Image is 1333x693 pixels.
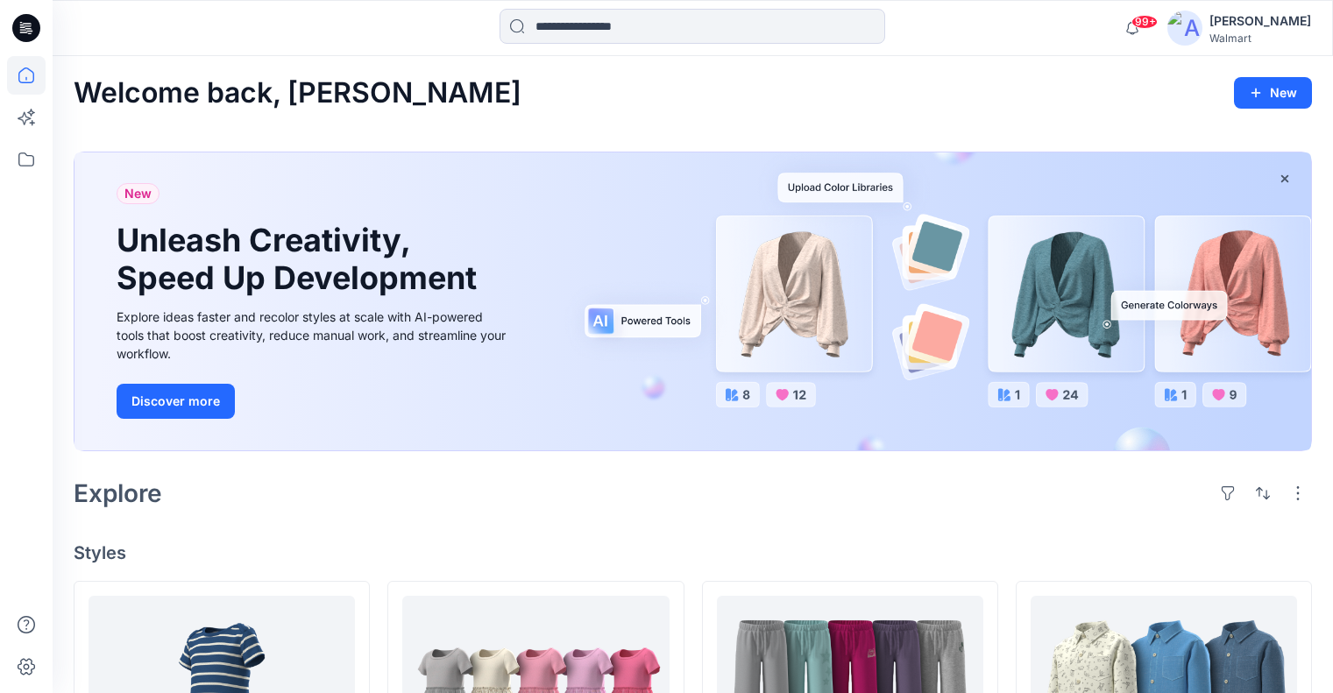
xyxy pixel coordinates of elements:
button: Discover more [117,384,235,419]
h4: Styles [74,542,1312,563]
h2: Welcome back, [PERSON_NAME] [74,77,521,110]
div: Walmart [1209,32,1311,45]
button: New [1234,77,1312,109]
div: Explore ideas faster and recolor styles at scale with AI-powered tools that boost creativity, red... [117,308,511,363]
span: 99+ [1131,15,1158,29]
a: Discover more [117,384,511,419]
img: avatar [1167,11,1202,46]
h1: Unleash Creativity, Speed Up Development [117,222,485,297]
div: [PERSON_NAME] [1209,11,1311,32]
h2: Explore [74,479,162,507]
span: New [124,183,152,204]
